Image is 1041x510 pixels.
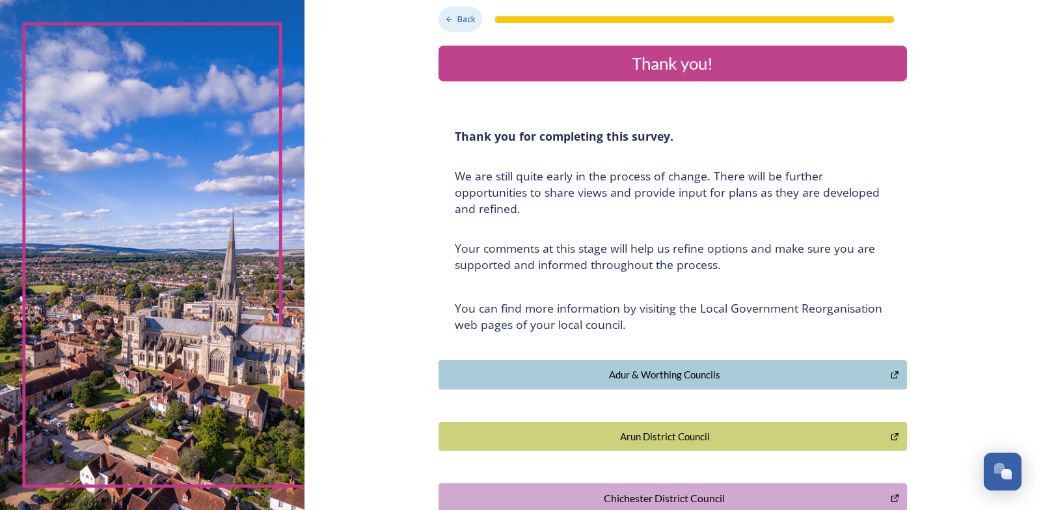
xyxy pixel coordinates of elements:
div: Thank you! [444,51,902,76]
button: Open Chat [984,453,1021,490]
button: Arun District Council [439,422,907,451]
span: Back [457,13,476,25]
h4: Your comments at this stage will help us refine options and make sure you are supported and infor... [455,240,891,273]
div: Arun District Council [446,429,884,444]
h4: We are still quite early in the process of change. There will be further opportunities to share v... [455,168,891,217]
div: Adur & Worthing Councils [446,367,884,382]
button: Adur & Worthing Councils [439,360,907,390]
strong: Thank you for completing this survey. [455,128,673,144]
h4: You can find more information by visiting the Local Government Reorganisation web pages of your l... [455,300,891,333]
div: Chichester District Council [446,490,884,506]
